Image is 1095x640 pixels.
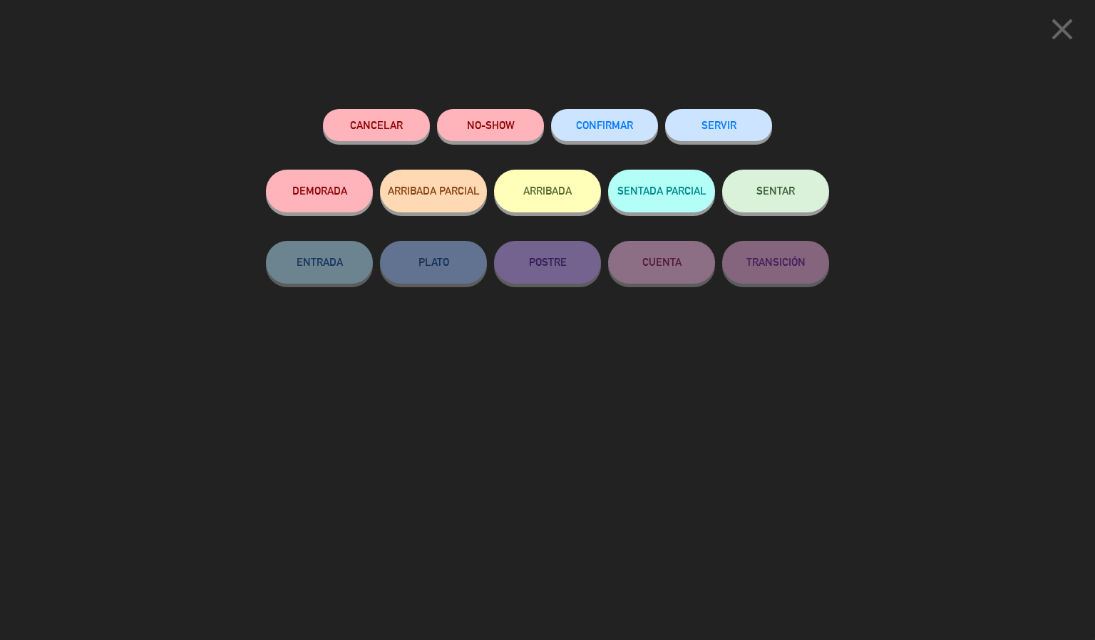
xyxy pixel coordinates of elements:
[266,170,373,212] button: DEMORADA
[494,241,601,284] button: POSTRE
[1040,11,1084,53] button: close
[722,170,829,212] button: SENTAR
[608,170,715,212] button: SENTADA PARCIAL
[494,170,601,212] button: ARRIBADA
[323,109,430,141] button: Cancelar
[266,241,373,284] button: ENTRADA
[576,119,633,131] span: CONFIRMAR
[551,109,658,141] button: CONFIRMAR
[665,109,772,141] button: SERVIR
[722,241,829,284] button: TRANSICIÓN
[380,170,487,212] button: ARRIBADA PARCIAL
[388,185,480,197] span: ARRIBADA PARCIAL
[608,241,715,284] button: CUENTA
[756,185,795,197] span: SENTAR
[380,241,487,284] button: PLATO
[437,109,544,141] button: NO-SHOW
[1044,11,1080,47] i: close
